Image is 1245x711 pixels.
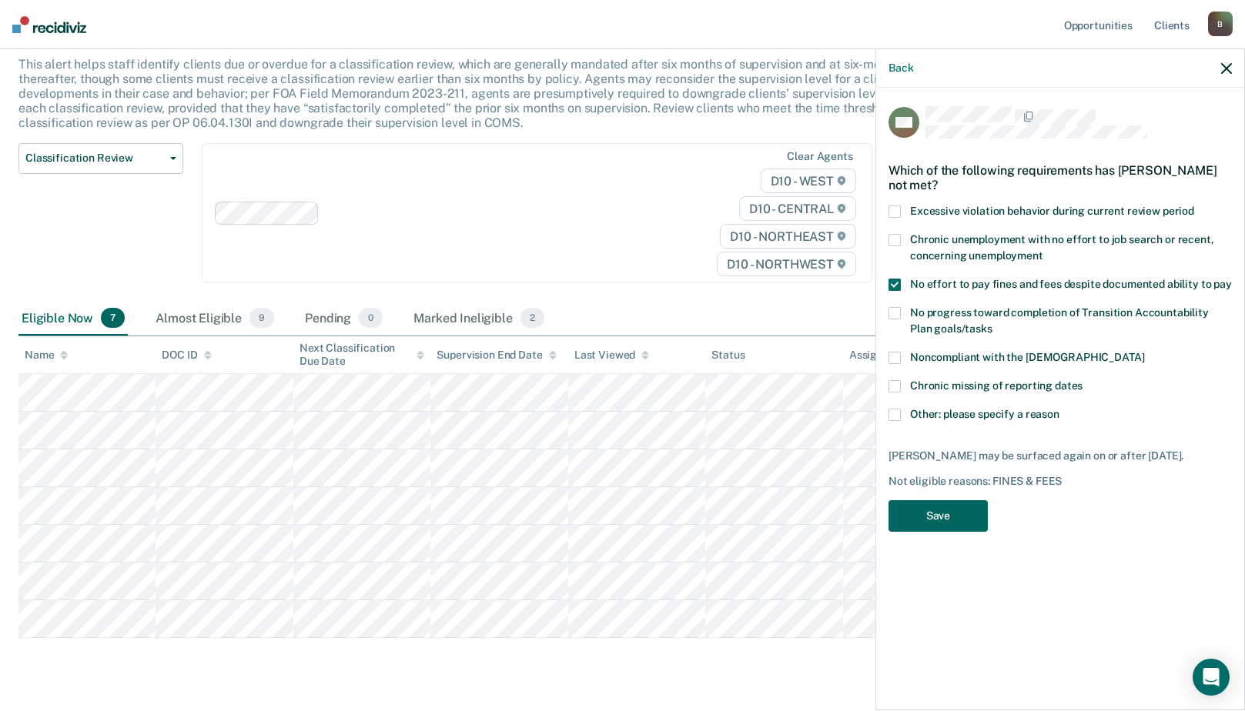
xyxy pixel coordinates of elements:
span: 0 [359,308,383,328]
span: D10 - NORTHEAST [720,224,855,249]
div: B [1208,12,1233,36]
span: Noncompliant with the [DEMOGRAPHIC_DATA] [910,351,1144,363]
div: [PERSON_NAME] may be surfaced again on or after [DATE]. [889,449,1232,462]
span: D10 - WEST [761,169,856,193]
span: D10 - NORTHWEST [717,252,855,276]
div: Marked Ineligible [410,302,547,335]
div: Which of the following requirements has [PERSON_NAME] not met? [889,151,1232,205]
button: Save [889,500,988,532]
span: No progress toward completion of Transition Accountability Plan goals/tasks [910,306,1209,335]
span: Other: please specify a reason [910,408,1059,420]
div: Pending [302,302,386,335]
div: Last Viewed [574,349,649,362]
div: Supervision End Date [437,349,556,362]
div: Next Classification Due Date [300,342,424,368]
div: Open Intercom Messenger [1193,659,1230,696]
span: Excessive violation behavior during current review period [910,205,1194,217]
img: Recidiviz [12,16,86,33]
div: DOC ID [162,349,211,362]
span: D10 - CENTRAL [739,196,856,221]
div: Almost Eligible [152,302,277,335]
p: This alert helps staff identify clients due or overdue for a classification review, which are gen... [18,57,950,131]
span: Classification Review [25,152,164,165]
span: Chronic missing of reporting dates [910,379,1083,392]
div: Eligible Now [18,302,128,335]
button: Back [889,62,913,75]
div: Not eligible reasons: FINES & FEES [889,475,1232,488]
span: 9 [249,308,274,328]
div: Clear agents [787,150,852,163]
div: Assigned to [849,349,922,362]
span: 2 [520,308,544,328]
div: Status [711,349,745,362]
span: Chronic unemployment with no effort to job search or recent, concerning unemployment [910,233,1214,262]
span: 7 [101,308,125,328]
div: Name [25,349,68,362]
span: No effort to pay fines and fees despite documented ability to pay [910,278,1232,290]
